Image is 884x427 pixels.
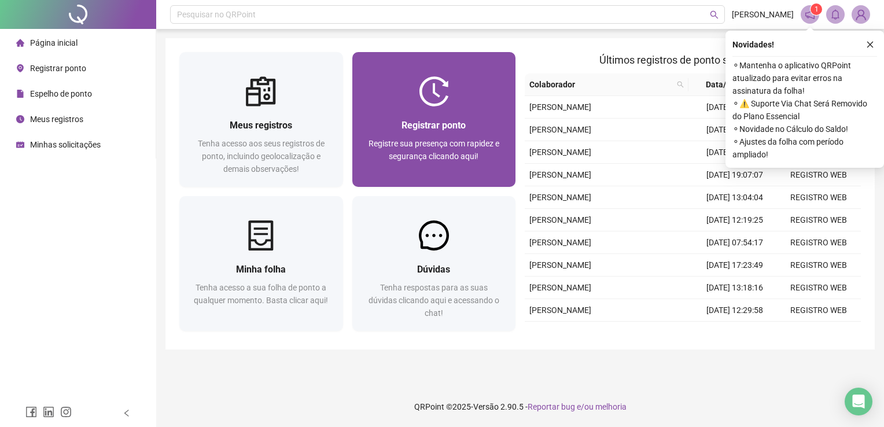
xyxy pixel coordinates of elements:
[777,186,861,209] td: REGISTRO WEB
[156,386,884,427] footer: QRPoint © 2025 - 2.90.5 -
[732,97,877,123] span: ⚬ ⚠️ Suporte Via Chat Será Removido do Plano Essencial
[236,264,286,275] span: Minha folha
[693,96,777,119] td: [DATE] 13:12:07
[777,299,861,322] td: REGISTRO WEB
[529,260,591,270] span: [PERSON_NAME]
[417,264,450,275] span: Dúvidas
[693,209,777,231] td: [DATE] 12:19:25
[710,10,719,19] span: search
[43,406,54,418] span: linkedin
[529,215,591,224] span: [PERSON_NAME]
[777,231,861,254] td: REGISTRO WEB
[352,52,516,187] a: Registrar pontoRegistre sua presença com rapidez e segurança clicando aqui!
[777,322,861,344] td: REGISTRO WEB
[811,3,822,15] sup: 1
[30,38,78,47] span: Página inicial
[677,81,684,88] span: search
[25,406,37,418] span: facebook
[369,283,499,318] span: Tenha respostas para as suas dúvidas clicando aqui e acessando o chat!
[693,186,777,209] td: [DATE] 13:04:04
[693,254,777,277] td: [DATE] 17:23:49
[830,9,841,20] span: bell
[693,164,777,186] td: [DATE] 19:07:07
[693,141,777,164] td: [DATE] 08:27:56
[529,125,591,134] span: [PERSON_NAME]
[732,8,794,21] span: [PERSON_NAME]
[777,277,861,299] td: REGISTRO WEB
[529,193,591,202] span: [PERSON_NAME]
[529,78,672,91] span: Colaborador
[732,38,774,51] span: Novidades !
[60,406,72,418] span: instagram
[866,41,874,49] span: close
[16,90,24,98] span: file
[777,164,861,186] td: REGISTRO WEB
[30,115,83,124] span: Meus registros
[179,196,343,331] a: Minha folhaTenha acesso a sua folha de ponto a qualquer momento. Basta clicar aqui!
[693,299,777,322] td: [DATE] 12:29:58
[529,238,591,247] span: [PERSON_NAME]
[675,76,686,93] span: search
[805,9,815,20] span: notification
[688,73,770,96] th: Data/Hora
[352,196,516,331] a: DúvidasTenha respostas para as suas dúvidas clicando aqui e acessando o chat!
[528,402,627,411] span: Reportar bug e/ou melhoria
[179,52,343,187] a: Meus registrosTenha acesso aos seus registros de ponto, incluindo geolocalização e demais observa...
[777,209,861,231] td: REGISTRO WEB
[845,388,872,415] div: Open Intercom Messenger
[693,78,756,91] span: Data/Hora
[529,170,591,179] span: [PERSON_NAME]
[30,89,92,98] span: Espelho de ponto
[194,283,328,305] span: Tenha acesso a sua folha de ponto a qualquer momento. Basta clicar aqui!
[529,102,591,112] span: [PERSON_NAME]
[123,409,131,417] span: left
[402,120,466,131] span: Registrar ponto
[16,115,24,123] span: clock-circle
[30,140,101,149] span: Minhas solicitações
[16,64,24,72] span: environment
[529,283,591,292] span: [PERSON_NAME]
[777,254,861,277] td: REGISTRO WEB
[30,64,86,73] span: Registrar ponto
[16,39,24,47] span: home
[599,54,786,66] span: Últimos registros de ponto sincronizados
[732,135,877,161] span: ⚬ Ajustes da folha com período ampliado!
[693,277,777,299] td: [DATE] 13:18:16
[693,119,777,141] td: [DATE] 12:21:53
[529,305,591,315] span: [PERSON_NAME]
[473,402,499,411] span: Versão
[852,6,870,23] img: 84080
[529,148,591,157] span: [PERSON_NAME]
[732,59,877,97] span: ⚬ Mantenha o aplicativo QRPoint atualizado para evitar erros na assinatura da folha!
[693,231,777,254] td: [DATE] 07:54:17
[693,322,777,344] td: [DATE] 08:07:12
[16,141,24,149] span: schedule
[732,123,877,135] span: ⚬ Novidade no Cálculo do Saldo!
[230,120,292,131] span: Meus registros
[369,139,499,161] span: Registre sua presença com rapidez e segurança clicando aqui!
[815,5,819,13] span: 1
[198,139,325,174] span: Tenha acesso aos seus registros de ponto, incluindo geolocalização e demais observações!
